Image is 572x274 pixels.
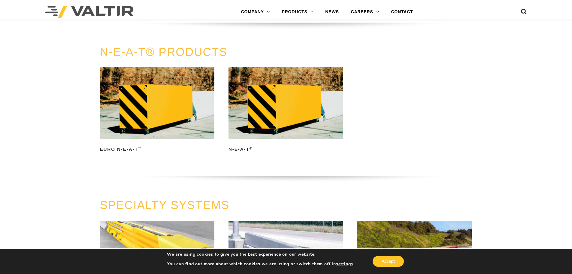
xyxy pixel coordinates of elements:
[100,145,214,154] h2: Euro N-E-A-T
[385,6,419,18] a: CONTACT
[100,67,214,154] a: Euro N-E-A-T™
[235,6,276,18] a: COMPANY
[100,199,229,211] a: SPECIALTY SYSTEMS
[138,146,142,150] sup: ™
[336,261,353,267] button: settings
[100,46,227,58] a: N-E-A-T® PRODUCTS
[167,252,354,257] p: We are using cookies to give you the best experience on our website.
[228,145,343,154] h2: N-E-A-T
[45,6,134,18] img: Valtir
[250,146,253,150] sup: ®
[373,256,404,267] button: Accept
[276,6,319,18] a: PRODUCTS
[167,261,354,267] p: You can find out more about which cookies we are using or switch them off in .
[228,67,343,154] a: N-E-A-T®
[345,6,385,18] a: CAREERS
[319,6,345,18] a: NEWS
